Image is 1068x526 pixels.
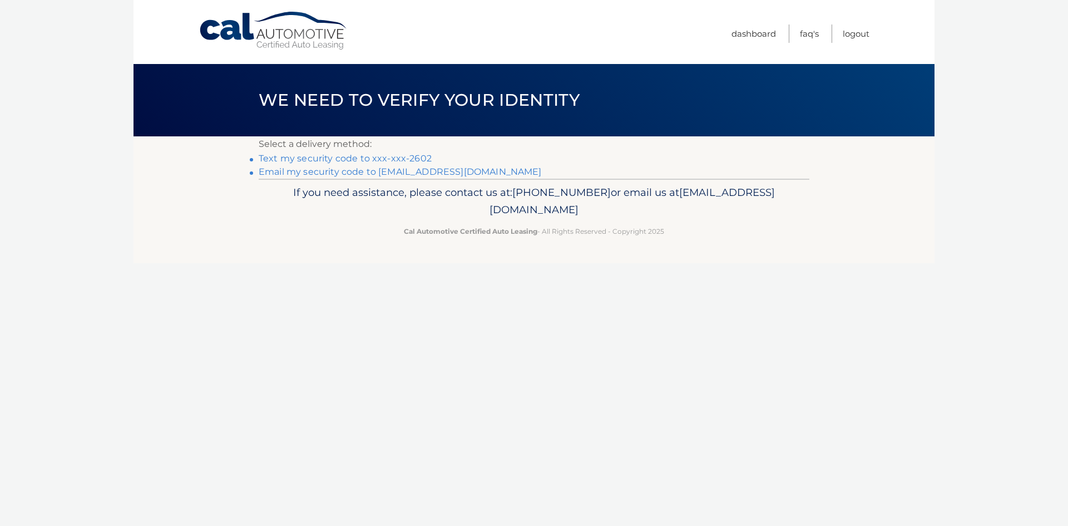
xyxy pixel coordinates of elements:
[266,184,802,219] p: If you need assistance, please contact us at: or email us at
[259,90,580,110] span: We need to verify your identity
[843,24,869,43] a: Logout
[259,136,809,152] p: Select a delivery method:
[512,186,611,199] span: [PHONE_NUMBER]
[731,24,776,43] a: Dashboard
[259,153,432,164] a: Text my security code to xxx-xxx-2602
[199,11,349,51] a: Cal Automotive
[800,24,819,43] a: FAQ's
[266,225,802,237] p: - All Rights Reserved - Copyright 2025
[404,227,537,235] strong: Cal Automotive Certified Auto Leasing
[259,166,542,177] a: Email my security code to [EMAIL_ADDRESS][DOMAIN_NAME]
